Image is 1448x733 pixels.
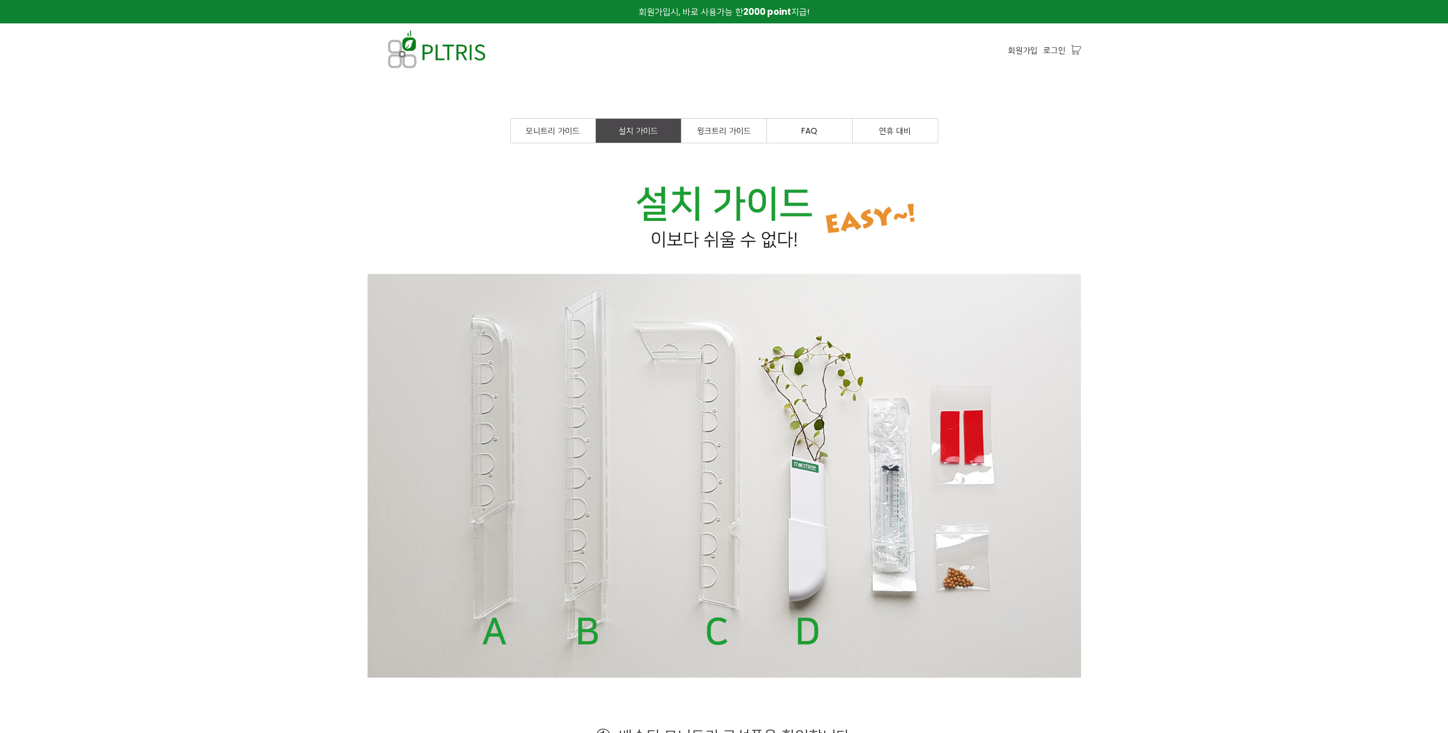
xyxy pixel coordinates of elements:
[743,6,791,18] strong: 2000 point
[526,125,580,136] span: 모니트리 가이드
[697,125,751,136] span: 윙크트리 가이드
[511,119,595,143] a: 모니트리 가이드
[767,119,852,143] a: FAQ
[596,119,681,143] a: 설치 가이드
[853,119,938,143] a: 연휴 대비
[1008,44,1038,57] a: 회원가입
[681,119,767,143] a: 윙크트리 가이드
[639,6,809,18] span: 회원가입시, 바로 사용가능 한 지급!
[801,125,817,136] span: FAQ
[879,125,911,136] span: 연휴 대비
[619,125,658,136] span: 설치 가이드
[1043,44,1066,57] a: 로그인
